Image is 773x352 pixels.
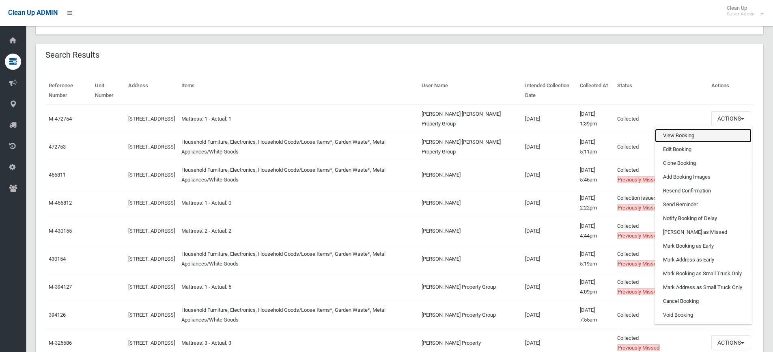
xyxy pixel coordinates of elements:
a: Notify Booking of Delay [655,212,751,225]
td: Household Furniture, Electronics, Household Goods/Loose Items*, Garden Waste*, Metal Appliances/W... [178,245,418,273]
td: Collected [614,217,708,245]
a: Edit Booking [655,143,751,156]
td: Mattress: 1 - Actual: 5 [178,273,418,301]
a: View Booking [655,129,751,143]
th: Reference Number [45,77,92,105]
a: Add Booking Images [655,170,751,184]
a: 430154 [49,256,66,262]
td: [PERSON_NAME] Property Group [418,301,522,329]
span: Previously Missed [617,260,660,267]
td: [DATE] 5:46am [577,161,614,189]
td: [DATE] [522,133,577,161]
a: [STREET_ADDRESS] [128,312,175,318]
span: Previously Missed [617,176,660,183]
td: [PERSON_NAME] [418,245,522,273]
td: [PERSON_NAME] [418,161,522,189]
td: [DATE] [522,301,577,329]
a: [STREET_ADDRESS] [128,228,175,234]
span: Clean Up [723,5,763,17]
td: [DATE] 4:09pm [577,273,614,301]
span: Previously Missed [617,344,660,351]
td: [PERSON_NAME] [PERSON_NAME] Property Group [418,133,522,161]
a: [STREET_ADDRESS] [128,172,175,178]
td: [PERSON_NAME] [PERSON_NAME] Property Group [418,105,522,133]
a: [STREET_ADDRESS] [128,284,175,290]
td: Household Furniture, Electronics, Household Goods/Loose Items*, Garden Waste*, Metal Appliances/W... [178,161,418,189]
a: [STREET_ADDRESS] [128,144,175,150]
a: Cancel Booking [655,294,751,308]
span: Clean Up ADMIN [8,9,58,17]
a: 394126 [49,312,66,318]
td: [DATE] [522,217,577,245]
td: [DATE] [522,273,577,301]
td: [DATE] [522,189,577,217]
a: [PERSON_NAME] as Missed [655,225,751,239]
th: Unit Number [92,77,125,105]
th: Collected At [577,77,614,105]
td: [PERSON_NAME] [418,189,522,217]
td: Mattress: 1 - Actual: 1 [178,105,418,133]
button: Actions [711,111,750,126]
td: [DATE] 7:55am [577,301,614,329]
td: Collected [614,161,708,189]
th: Address [125,77,178,105]
a: Void Booking [655,308,751,322]
td: [DATE] [522,161,577,189]
a: [STREET_ADDRESS] [128,256,175,262]
th: Items [178,77,418,105]
a: Mark Booking as Small Truck Only [655,267,751,281]
td: Collected [614,133,708,161]
td: Mattress: 1 - Actual: 0 [178,189,418,217]
td: [DATE] [522,105,577,133]
a: [STREET_ADDRESS] [128,116,175,122]
span: Previously Missed [617,232,660,239]
td: [DATE] 4:44pm [577,217,614,245]
td: Collected [614,245,708,273]
td: [DATE] 1:39pm [577,105,614,133]
td: Collected [614,301,708,329]
a: Clone Booking [655,156,751,170]
th: Intended Collection Date [522,77,577,105]
a: M-456812 [49,200,72,206]
a: M-472754 [49,116,72,122]
td: [PERSON_NAME] [418,217,522,245]
td: [DATE] 5:11am [577,133,614,161]
td: Collected [614,105,708,133]
button: Actions [711,335,750,350]
a: Mark Booking as Early [655,239,751,253]
td: [DATE] [522,245,577,273]
th: Status [614,77,708,105]
th: User Name [418,77,522,105]
td: Mattress: 2 - Actual: 2 [178,217,418,245]
header: Search Results [36,47,109,63]
a: Resend Confirmation [655,184,751,198]
span: Previously Missed [617,288,660,295]
small: Super Admin [727,11,755,17]
a: 456811 [49,172,66,178]
td: Household Furniture, Electronics, Household Goods/Loose Items*, Garden Waste*, Metal Appliances/W... [178,133,418,161]
a: Send Reminder [655,198,751,212]
a: M-394127 [49,284,72,290]
td: Household Furniture, Electronics, Household Goods/Loose Items*, Garden Waste*, Metal Appliances/W... [178,301,418,329]
td: Collection issues actioned [614,189,708,217]
a: Mark Address as Small Truck Only [655,281,751,294]
a: M-325686 [49,340,72,346]
td: [DATE] 5:19am [577,245,614,273]
span: Previously Missed [617,204,660,211]
a: [STREET_ADDRESS] [128,340,175,346]
th: Actions [708,77,754,105]
a: [STREET_ADDRESS] [128,200,175,206]
a: M-430155 [49,228,72,234]
td: [PERSON_NAME] Property Group [418,273,522,301]
td: Collected [614,273,708,301]
a: 472753 [49,144,66,150]
td: [DATE] 2:22pm [577,189,614,217]
a: Mark Address as Early [655,253,751,267]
